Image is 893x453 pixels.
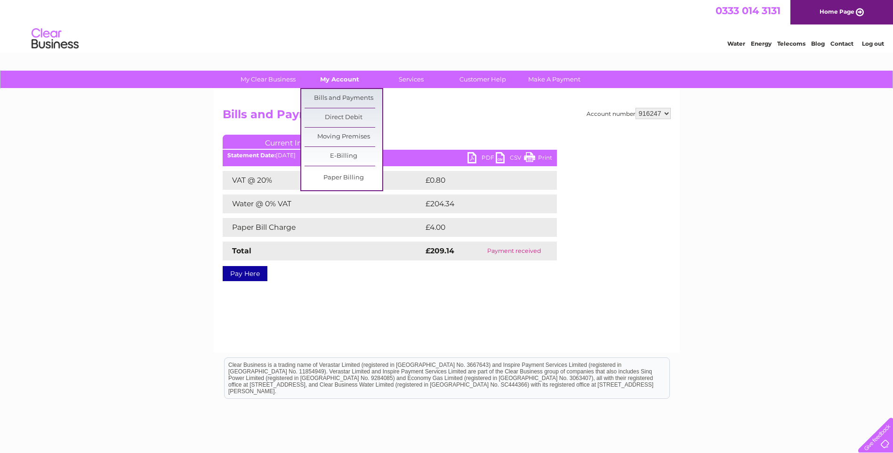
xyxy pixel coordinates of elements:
[227,152,276,159] b: Statement Date:
[423,218,535,237] td: £4.00
[515,71,593,88] a: Make A Payment
[301,71,378,88] a: My Account
[777,40,805,47] a: Telecoms
[372,71,450,88] a: Services
[716,5,780,16] a: 0333 014 3131
[223,108,671,126] h2: Bills and Payments
[305,89,382,108] a: Bills and Payments
[223,266,267,281] a: Pay Here
[423,171,535,190] td: £0.80
[232,246,251,255] strong: Total
[305,147,382,166] a: E-Billing
[496,152,524,166] a: CSV
[305,169,382,187] a: Paper Billing
[225,5,669,46] div: Clear Business is a trading name of Verastar Limited (registered in [GEOGRAPHIC_DATA] No. 3667643...
[444,71,522,88] a: Customer Help
[811,40,825,47] a: Blog
[223,171,423,190] td: VAT @ 20%
[223,218,423,237] td: Paper Bill Charge
[426,246,454,255] strong: £209.14
[423,194,540,213] td: £204.34
[305,108,382,127] a: Direct Debit
[31,24,79,53] img: logo.png
[223,135,364,149] a: Current Invoice
[472,242,557,260] td: Payment received
[467,152,496,166] a: PDF
[305,128,382,146] a: Moving Premises
[587,108,671,119] div: Account number
[862,40,884,47] a: Log out
[524,152,552,166] a: Print
[830,40,853,47] a: Contact
[229,71,307,88] a: My Clear Business
[223,194,423,213] td: Water @ 0% VAT
[751,40,772,47] a: Energy
[223,152,557,159] div: [DATE]
[727,40,745,47] a: Water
